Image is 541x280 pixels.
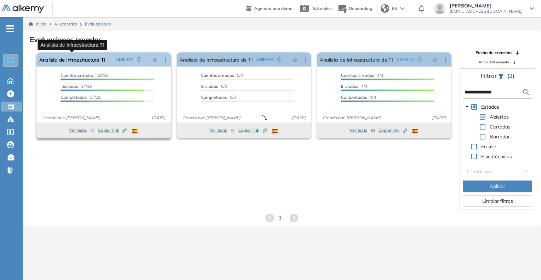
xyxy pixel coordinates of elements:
span: Evaluaciones [85,21,111,27]
button: Onboarding [337,1,372,16]
a: Inicio [28,21,46,27]
button: Copiar link [238,126,267,135]
button: Limpiar filtros [463,195,532,207]
span: Iniciadas [341,84,358,89]
span: [PERSON_NAME] [450,3,523,8]
span: 4/4 [341,84,367,89]
span: Cuentas creadas [341,73,374,78]
img: search icon [522,88,530,97]
span: Completados [201,95,227,100]
span: Filtrar [481,72,498,79]
span: Estados [480,103,501,111]
img: ESP [132,129,137,133]
button: Copiar link [98,126,127,135]
span: Creado por: [PERSON_NAME] [180,115,243,121]
span: [DATE] [289,115,308,121]
span: Cuentas creadas [61,73,94,78]
span: ABIERTA [256,56,274,63]
img: ESP [412,129,418,133]
span: Fecha de creación [475,50,512,56]
img: Logo [1,5,44,13]
h3: Evaluaciones creadas [30,35,102,44]
span: (2) [507,72,514,80]
span: Actividad reciente [479,59,509,65]
span: 1 [279,214,281,222]
a: Analista de Infraestructura de TI [180,52,252,67]
button: pushpin [427,54,443,65]
span: 0/0 [201,84,227,89]
span: En uso [480,142,498,151]
span: pushpin [152,57,157,62]
span: pushpin [433,57,438,62]
span: Creado por: [PERSON_NAME] [39,115,103,121]
span: Agendar una demo [254,6,292,11]
span: Cerradas [490,124,511,130]
button: Ver tests [349,126,375,135]
span: Onboarding [349,6,372,11]
span: 17/19 [61,95,101,100]
span: Borrador [488,132,511,141]
span: Iniciadas [201,84,218,89]
button: Aplicar [463,181,532,192]
span: check-circle [277,57,281,62]
span: [DATE] [149,115,168,121]
span: 17/19 [61,84,92,89]
button: Ver tests [209,126,235,135]
span: 0/0 [201,73,243,78]
span: caret-down [465,105,469,109]
span: check-circle [417,57,422,62]
span: Abiertas [490,114,509,120]
div: Analista de Infraestructura TI [38,40,107,50]
span: Borrador [490,133,510,140]
span: check-circle [137,57,141,62]
span: Cuentas creadas [201,73,234,78]
span: [DATE] [429,115,449,121]
img: world [381,4,389,13]
span: 19/19 [61,73,108,78]
i: - [6,28,14,29]
span: Psicotécnicos [480,152,513,161]
a: Analista de Infraestructura TI [39,52,105,67]
span: Completados [341,95,367,100]
span: Psicotécnicos [481,153,512,160]
button: pushpin [147,54,163,65]
span: Copiar link [98,127,127,133]
a: Agendar una demo [246,4,292,12]
span: 4/4 [341,73,383,78]
span: Limpiar filtros [482,197,513,205]
span: ABIERTA [396,56,414,63]
button: Copiar link [378,126,407,135]
span: Creado por: [PERSON_NAME] [320,115,383,121]
span: Aplicar [490,182,505,190]
span: pushpin [292,57,297,62]
a: Analista de Infraestructura de TI [320,52,393,67]
span: ABIERTA [116,56,133,63]
span: Completados [61,95,87,100]
span: Abiertas [488,113,510,121]
span: Cerradas [488,122,512,131]
span: Copiar link [238,127,267,133]
span: 4/4 [341,95,376,100]
span: Iniciadas [61,84,78,89]
span: Estados [481,104,499,110]
button: Ver tests [69,126,95,135]
img: ESP [272,129,278,133]
button: pushpin [287,54,303,65]
span: Tutoriales [312,6,332,11]
span: Alkymetrics [54,21,77,27]
span: 0/0 [201,95,236,100]
img: arrow [400,7,404,10]
span: En uso [481,143,496,150]
span: [EMAIL_ADDRESS][DOMAIN_NAME] [450,8,523,14]
span: ES [392,5,397,12]
span: Copiar link [378,127,407,133]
